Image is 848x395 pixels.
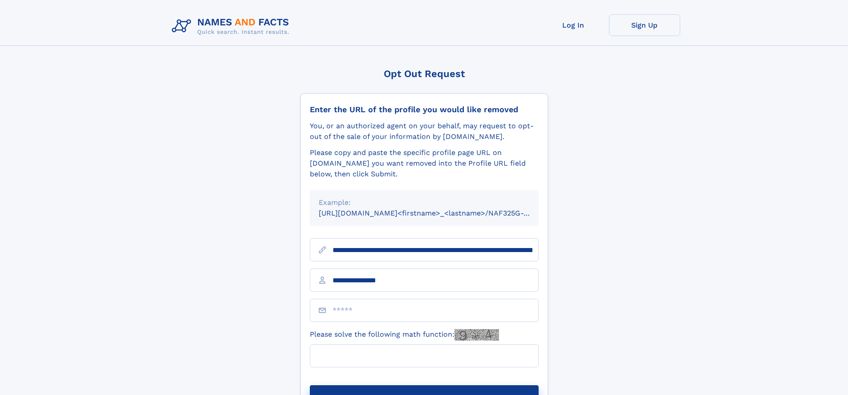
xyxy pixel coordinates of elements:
img: Logo Names and Facts [168,14,296,38]
small: [URL][DOMAIN_NAME]<firstname>_<lastname>/NAF325G-xxxxxxxx [319,209,556,217]
a: Log In [538,14,609,36]
div: You, or an authorized agent on your behalf, may request to opt-out of the sale of your informatio... [310,121,539,142]
label: Please solve the following math function: [310,329,499,341]
a: Sign Up [609,14,680,36]
div: Example: [319,197,530,208]
div: Opt Out Request [300,68,548,79]
div: Please copy and paste the specific profile page URL on [DOMAIN_NAME] you want removed into the Pr... [310,147,539,179]
div: Enter the URL of the profile you would like removed [310,105,539,114]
